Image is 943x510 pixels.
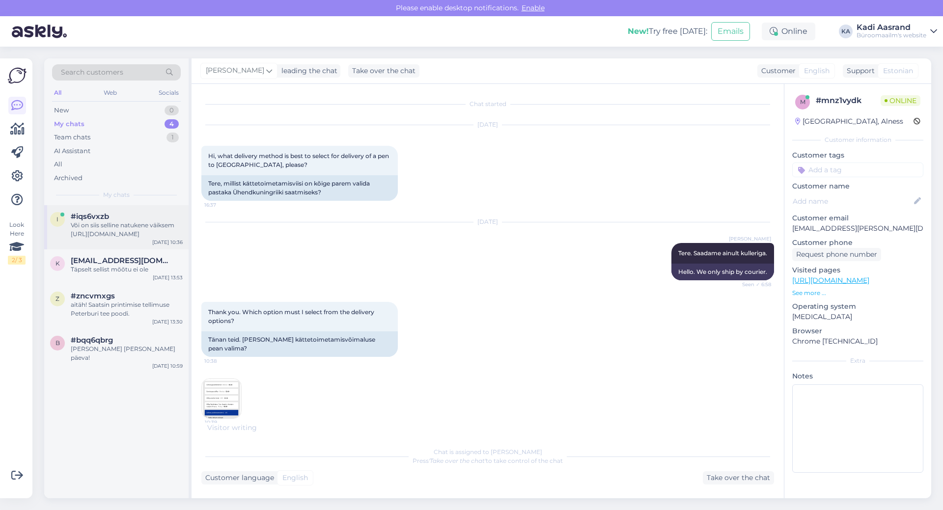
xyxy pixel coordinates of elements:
span: i [56,215,58,223]
div: Try free [DATE]: [628,26,707,37]
span: m [800,98,805,106]
div: [DATE] [201,217,774,226]
span: 10:38 [204,357,241,365]
div: Kadi Aasrand [857,24,926,31]
div: Support [843,66,875,76]
p: Customer name [792,181,923,191]
div: Tere, millist kättetoimetamisviisi on kõige parem valida pastaka Ühendkuningriiki saatmiseks? [201,175,398,201]
div: Customer language [201,473,274,483]
div: Online [762,23,815,40]
p: Customer phone [792,238,923,248]
div: Customer information [792,135,923,144]
div: Või on siis selline natukene väiksem [URL][DOMAIN_NAME] [71,221,183,239]
div: All [54,160,62,169]
div: Look Here [8,220,26,265]
div: Customer [757,66,796,76]
div: Täpselt sellist mõõtu ei ole [71,265,183,274]
div: leading the chat [277,66,337,76]
div: New [54,106,69,115]
span: b [55,339,60,347]
div: [DATE] 13:53 [153,274,183,281]
p: [EMAIL_ADDRESS][PERSON_NAME][DOMAIN_NAME] [792,223,923,234]
span: Enable [519,3,548,12]
div: [GEOGRAPHIC_DATA], Alness [795,116,903,127]
a: Kadi AasrandBüroomaailm's website [857,24,937,39]
p: [MEDICAL_DATA] [792,312,923,322]
div: [DATE] 13:30 [152,318,183,325]
span: Estonian [883,66,913,76]
div: Team chats [54,133,90,142]
span: English [804,66,830,76]
span: Tere. Saadame ainult kulleriga. [678,249,767,257]
p: Customer tags [792,150,923,161]
div: aitäh! Saatsin printimise tellimuse Peterburi tee poodi. [71,300,183,318]
div: Visitor writing [201,423,774,433]
div: [DATE] [201,120,774,129]
div: [DATE] 10:36 [152,239,183,246]
span: 16:37 [204,201,241,209]
div: Take over the chat [703,471,774,484]
p: Notes [792,371,923,381]
p: See more ... [792,289,923,297]
div: Tänan teid. [PERSON_NAME] kättetoimetamisvõimaluse pean valima? [201,331,398,357]
div: # mnz1vydk [816,95,881,107]
span: My chats [103,190,130,199]
img: Attachment [202,379,241,418]
p: Operating system [792,301,923,312]
span: Seen ✓ 6:58 [734,281,771,288]
div: 1 [166,133,179,142]
input: Add a tag [792,162,923,177]
div: KA [839,25,853,38]
span: [PERSON_NAME] [729,235,771,242]
div: Socials [157,86,181,99]
div: Archived [54,173,83,183]
p: Chrome [TECHNICAL_ID] [792,336,923,347]
span: Press to take control of the chat [413,457,563,464]
span: English [282,473,308,483]
p: Visited pages [792,265,923,275]
input: Add name [793,196,912,207]
div: Hello. We only ship by courier. [671,264,774,280]
div: All [52,86,63,99]
div: My chats [54,119,84,129]
span: #bqq6qbrg [71,336,113,345]
span: 10:39 [205,419,242,426]
i: 'Take over the chat' [429,457,486,464]
div: Chat started [201,100,774,108]
span: k [55,260,60,267]
div: Extra [792,356,923,365]
span: [PERSON_NAME] [206,65,264,76]
div: 2 / 3 [8,256,26,265]
span: Hi, what delivery method is best to select for delivery of a pen to [GEOGRAPHIC_DATA], please? [208,152,390,168]
div: Büroomaailm's website [857,31,926,39]
span: #zncvmxgs [71,292,115,300]
span: Chat is assigned to [PERSON_NAME] [434,448,542,456]
span: Online [881,95,920,106]
b: New! [628,27,649,36]
div: Request phone number [792,248,881,261]
div: Web [102,86,119,99]
button: Emails [711,22,750,41]
div: [PERSON_NAME] [PERSON_NAME] päeva! [71,345,183,362]
div: Take over the chat [348,64,419,78]
a: [URL][DOMAIN_NAME] [792,276,869,285]
p: Customer email [792,213,923,223]
div: AI Assistant [54,146,90,156]
div: 0 [165,106,179,115]
span: #iqs6vxzb [71,212,109,221]
div: 4 [165,119,179,129]
div: [DATE] 10:59 [152,362,183,370]
span: Search customers [61,67,123,78]
span: z [55,295,59,302]
span: Thank you. Which option must I select from the delivery options? [208,308,376,324]
span: kylli@matti.ee [71,256,173,265]
img: Askly Logo [8,66,27,85]
p: Browser [792,326,923,336]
